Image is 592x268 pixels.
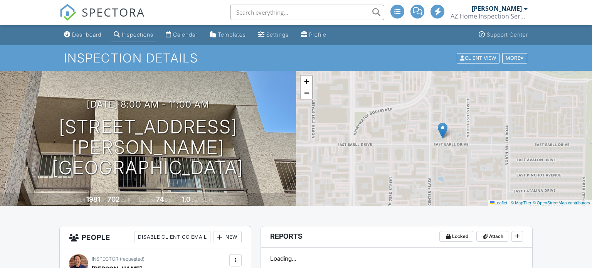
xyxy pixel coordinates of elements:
a: SPECTORA [59,10,145,27]
div: Inspections [122,31,153,38]
span: bathrooms [192,197,214,203]
div: Calendar [173,31,197,38]
span: sq.ft. [165,197,175,203]
div: 74 [156,195,164,203]
a: © MapTiler [511,201,531,205]
a: Dashboard [61,28,104,42]
a: Settings [255,28,292,42]
input: Search everything... [230,5,384,20]
a: Profile [298,28,330,42]
a: Inspections [111,28,156,42]
div: Disable Client CC Email [135,231,210,243]
div: Settings [266,31,289,38]
a: Zoom out [301,87,312,99]
span: SPECTORA [82,4,145,20]
a: Client View [456,55,501,61]
a: Zoom in [301,76,312,87]
div: New [214,231,242,243]
img: Marker [438,123,447,138]
div: Client View [457,53,499,63]
div: Templates [218,31,246,38]
img: The Best Home Inspection Software - Spectora [59,4,76,21]
div: 1981 [86,195,100,203]
div: Profile [309,31,326,38]
span: | [508,201,510,205]
a: Support Center [476,28,531,42]
div: Dashboard [72,31,101,38]
div: Support Center [487,31,528,38]
div: AZ Home Inspection Services [451,12,528,20]
div: 1.0 [182,195,190,203]
a: Calendar [163,28,200,42]
h3: [DATE] 8:00 am - 11:00 am [87,99,209,110]
span: Lot Size [139,197,155,203]
h1: [STREET_ADDRESS][PERSON_NAME] [GEOGRAPHIC_DATA] [12,117,284,178]
a: © OpenStreetMap contributors [533,201,590,205]
div: 702 [108,195,119,203]
span: sq. ft. [121,197,131,203]
span: Inspector [92,256,118,262]
div: More [502,53,527,63]
span: (requested) [120,256,145,262]
h1: Inspection Details [64,51,528,65]
span: + [304,76,309,86]
h3: People [60,226,251,248]
span: − [304,88,309,98]
div: [PERSON_NAME] [472,5,522,12]
span: Built [77,197,85,203]
a: Templates [207,28,249,42]
a: Leaflet [490,201,507,205]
